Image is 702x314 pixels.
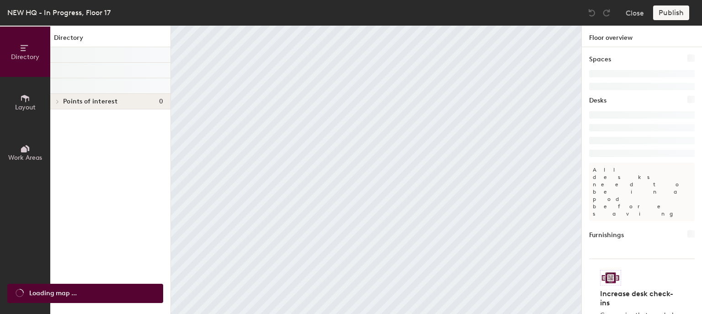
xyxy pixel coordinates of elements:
img: Undo [587,8,596,17]
span: 0 [159,98,163,105]
h1: Furnishings [589,230,624,240]
span: Layout [15,103,36,111]
button: Close [626,5,644,20]
h1: Floor overview [582,26,702,47]
span: Work Areas [8,154,42,162]
h1: Directory [50,33,170,47]
div: NEW HQ - In Progress, Floor 17 [7,7,111,18]
span: Directory [11,53,39,61]
span: Loading map ... [29,288,77,298]
h1: Spaces [589,54,611,65]
img: Redo [602,8,611,17]
canvas: Map [171,26,581,314]
h4: Increase desk check-ins [600,289,678,308]
p: All desks need to be in a pod before saving [589,162,695,221]
span: Points of interest [63,98,117,105]
img: Sticker logo [600,270,621,286]
h1: Desks [589,96,606,106]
